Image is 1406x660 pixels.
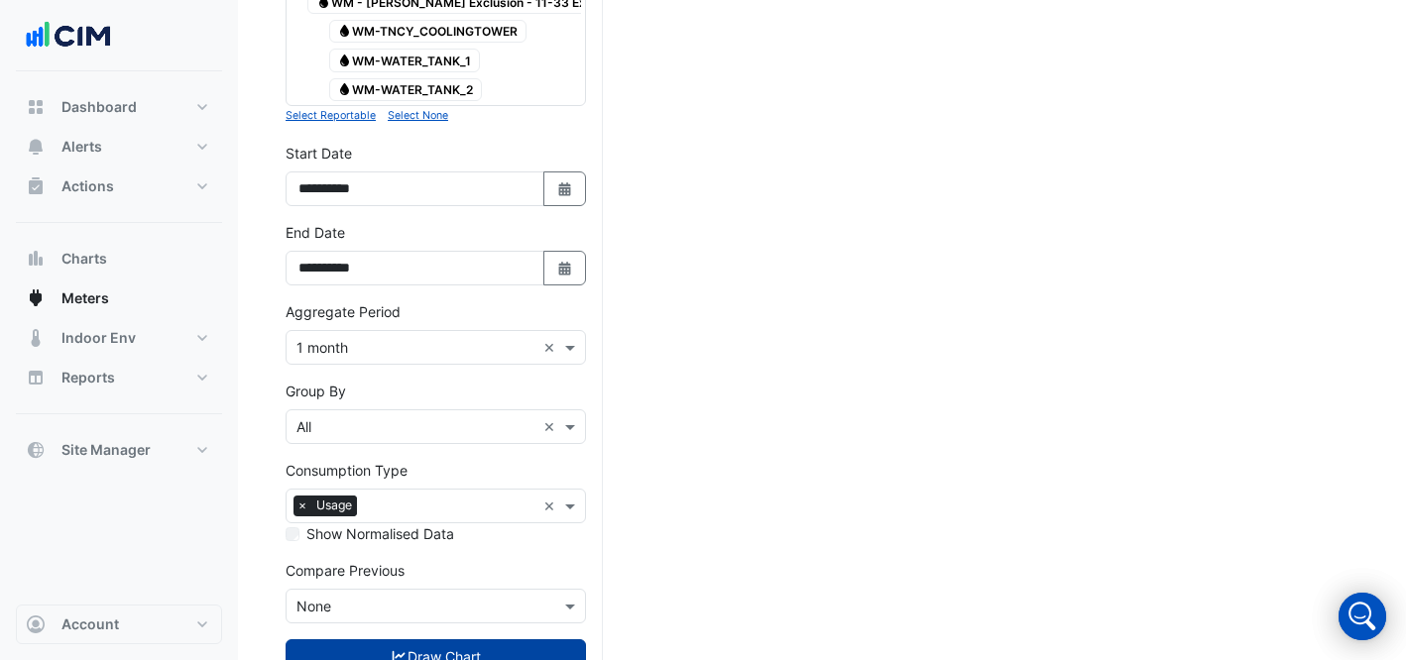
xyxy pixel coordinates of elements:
[24,16,113,55] img: Company Logo
[26,137,46,157] app-icon: Alerts
[286,381,346,401] label: Group By
[26,440,46,460] app-icon: Site Manager
[388,109,448,122] small: Select None
[329,78,483,102] span: WM-WATER_TANK_2
[26,368,46,387] app-icon: Reports
[16,605,222,644] button: Account
[286,560,405,581] label: Compare Previous
[311,495,357,515] span: Usage
[26,176,46,196] app-icon: Actions
[337,82,352,97] fa-icon: Water
[26,328,46,348] app-icon: Indoor Env
[26,249,46,269] app-icon: Charts
[61,614,119,634] span: Account
[26,288,46,308] app-icon: Meters
[556,180,574,197] fa-icon: Select Date
[61,288,109,308] span: Meters
[337,24,352,39] fa-icon: Water
[16,87,222,127] button: Dashboard
[61,440,151,460] span: Site Manager
[286,143,352,164] label: Start Date
[61,368,115,387] span: Reports
[16,166,222,206] button: Actions
[26,97,46,117] app-icon: Dashboard
[329,20,527,44] span: WM-TNCY_COOLINGTOWER
[1339,593,1386,640] div: Open Intercom Messenger
[16,127,222,166] button: Alerts
[61,328,136,348] span: Indoor Env
[61,249,107,269] span: Charts
[543,337,560,358] span: Clear
[543,495,560,516] span: Clear
[61,176,114,196] span: Actions
[293,495,311,515] span: ×
[286,222,345,243] label: End Date
[543,416,560,437] span: Clear
[337,53,352,67] fa-icon: Water
[61,137,102,157] span: Alerts
[16,358,222,397] button: Reports
[286,106,376,124] button: Select Reportable
[286,109,376,122] small: Select Reportable
[306,523,454,544] label: Show Normalised Data
[16,430,222,470] button: Site Manager
[286,301,401,322] label: Aggregate Period
[16,278,222,318] button: Meters
[16,239,222,278] button: Charts
[16,318,222,358] button: Indoor Env
[329,49,481,72] span: WM-WATER_TANK_1
[61,97,137,117] span: Dashboard
[286,460,408,481] label: Consumption Type
[388,106,448,124] button: Select None
[556,260,574,276] fa-icon: Select Date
